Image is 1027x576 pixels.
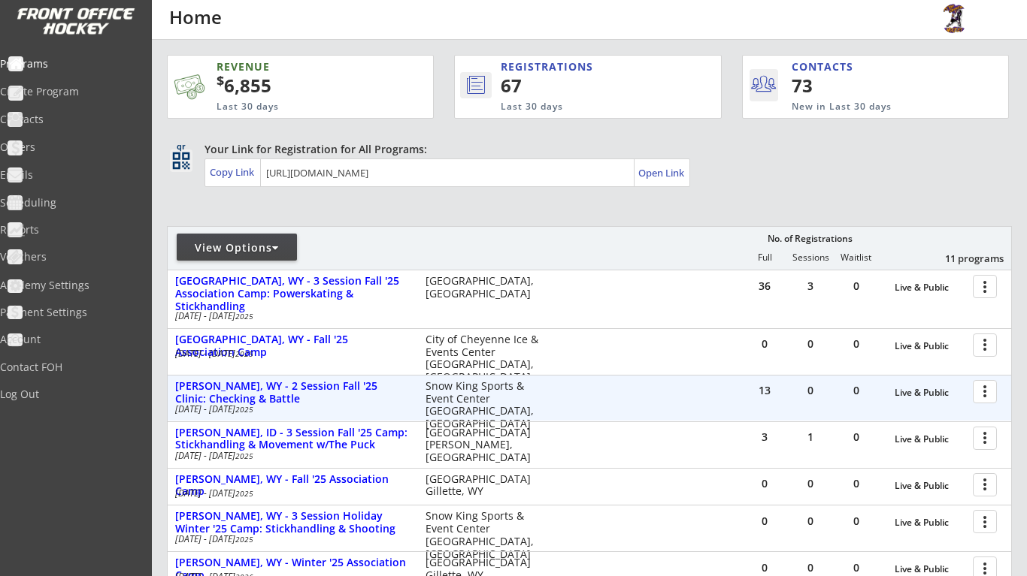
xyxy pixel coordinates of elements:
div: 0 [834,478,879,489]
div: [PERSON_NAME], WY - 3 Session Holiday Winter '25 Camp: Stickhandling & Shooting [175,510,410,535]
div: Last 30 days [217,101,366,113]
div: [DATE] - [DATE] [175,451,405,460]
div: Copy Link [210,165,257,179]
div: [GEOGRAPHIC_DATA] Gillette, WY [426,473,544,499]
div: [DATE] - [DATE] [175,535,405,544]
em: 2025 [235,451,253,461]
div: Live & Public [895,434,965,445]
button: more_vert [973,275,997,298]
sup: $ [217,71,224,89]
div: Open Link [638,167,686,179]
div: CONTACTS [792,59,860,74]
div: 0 [788,516,833,526]
div: 0 [788,385,833,396]
div: 36 [742,281,787,291]
div: Last 30 days [501,101,659,113]
div: 0 [742,562,787,573]
em: 2025 [235,488,253,499]
div: Live & Public [895,481,965,491]
div: 67 [501,73,670,98]
div: Waitlist [833,252,878,263]
div: Sessions [788,252,833,263]
div: [GEOGRAPHIC_DATA], WY - 3 Session Fall '25 Association Camp: Powerskating & Stickhandling [175,275,410,312]
em: 2025 [235,534,253,544]
a: Open Link [638,162,686,183]
div: [DATE] - [DATE] [175,405,405,414]
div: 3 [788,281,833,291]
div: 11 programs [926,252,1004,265]
div: 0 [742,478,787,489]
div: 0 [788,478,833,489]
div: [PERSON_NAME], ID - 3 Session Fall '25 Camp: Stickhandling & Movement w/The Puck [175,427,410,452]
em: 2025 [235,311,253,321]
div: [DATE] - [DATE] [175,349,405,358]
div: Snow King Sports & Event Center [GEOGRAPHIC_DATA], [GEOGRAPHIC_DATA] [426,510,544,560]
button: more_vert [973,427,997,450]
div: 6,855 [217,73,386,98]
div: 0 [834,281,879,291]
div: 0 [834,562,879,573]
div: No. of Registrations [763,234,856,244]
div: Snow King Sports & Event Center [GEOGRAPHIC_DATA], [GEOGRAPHIC_DATA] [426,380,544,430]
div: REVENUE [217,59,366,74]
div: [GEOGRAPHIC_DATA] [PERSON_NAME], [GEOGRAPHIC_DATA] [426,427,544,464]
button: more_vert [973,510,997,533]
div: qr [171,142,189,152]
div: 13 [742,385,787,396]
div: 0 [834,385,879,396]
div: 0 [788,562,833,573]
div: [DATE] - [DATE] [175,312,405,321]
div: Live & Public [895,282,965,293]
div: Live & Public [895,517,965,528]
div: [GEOGRAPHIC_DATA], WY - Fall '25 Association Camp [175,333,410,359]
button: more_vert [973,380,997,403]
button: more_vert [973,333,997,357]
div: 1 [788,432,833,442]
div: REGISTRATIONS [501,59,655,74]
div: [GEOGRAPHIC_DATA], [GEOGRAPHIC_DATA] [426,275,544,300]
em: 2025 [235,348,253,359]
div: Live & Public [895,564,965,574]
div: 3 [742,432,787,442]
div: Live & Public [895,341,965,351]
div: 0 [788,339,833,349]
div: Full [742,252,787,263]
div: [DATE] - [DATE] [175,489,405,498]
div: 0 [742,516,787,526]
div: New in Last 30 days [792,101,938,113]
div: View Options [177,240,297,255]
button: more_vert [973,473,997,496]
div: 0 [834,516,879,526]
div: [PERSON_NAME], WY - 2 Session Fall '25 Clinic: Checking & Battle [175,380,410,406]
div: 0 [834,339,879,349]
div: Live & Public [895,388,965,398]
em: 2025 [235,404,253,415]
div: [PERSON_NAME], WY - Fall '25 Association Camp [175,473,410,499]
div: Your Link for Registration for All Programs: [204,142,965,157]
div: 0 [834,432,879,442]
button: qr_code [170,149,192,172]
div: 73 [792,73,884,98]
div: City of Cheyenne Ice & Events Center [GEOGRAPHIC_DATA], [GEOGRAPHIC_DATA] [426,333,544,384]
div: 0 [742,339,787,349]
